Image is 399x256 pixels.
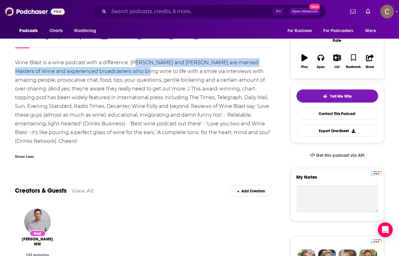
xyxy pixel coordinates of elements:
span: For Business [287,27,312,35]
img: Podchaser Pro [371,239,382,244]
a: Pro website [371,238,382,244]
a: InsightsPodchaser Pro [38,34,69,48]
div: Add Creators [229,185,272,196]
a: Lists4 [182,34,198,48]
button: open menu [15,25,46,37]
a: Contact This Podcast [297,108,378,120]
span: Open Advanced [292,10,318,13]
label: My Notes [297,174,378,185]
span: New [309,4,320,10]
a: Credits1 [150,34,173,48]
a: Get this podcast via API [305,148,370,163]
a: Similar [207,34,222,48]
img: User Profile [380,5,394,18]
img: Podchaser - Follow, Share and Rate Podcasts [5,6,65,17]
a: Reviews2 [116,34,141,48]
div: Search podcasts, credits, & more... [92,4,326,19]
a: Pro website [371,170,382,176]
div: Share [366,65,374,69]
input: Search podcasts, credits, & more... [109,7,273,17]
span: ⌘ K [273,7,284,16]
button: Open AdvancedNew [289,8,321,15]
span: Monitoring [74,27,96,35]
button: Apps [313,50,329,73]
img: Podchaser Pro [371,171,382,176]
button: open menu [283,25,320,37]
button: Show profile menu [380,5,394,18]
div: Play [301,65,308,69]
button: tell me why sparkleTell Me Why [297,89,378,103]
span: Tell Me Why [330,94,352,99]
img: tell me why sparkle [323,94,328,99]
div: Apps [317,65,325,69]
button: open menu [361,25,384,37]
div: List [335,65,340,69]
div: Host [30,230,46,237]
button: List [329,50,345,73]
button: open menu [70,25,104,37]
span: For Podcasters [324,27,354,35]
a: Charts [45,25,67,37]
span: Podcasts [20,27,38,35]
button: Bookmark [345,50,362,73]
button: Play [297,50,313,73]
button: Share [362,50,378,73]
div: Rate [297,34,378,47]
span: More [365,27,376,35]
span: Logged in as clay.bolton [380,5,394,18]
div: Open Intercom Messenger [378,222,393,237]
span: Get this podcast via API [316,153,364,158]
span: Charts [50,27,63,35]
img: Peter Richards MW [24,209,51,235]
a: Creators & Guests [15,187,67,195]
button: Export One-Sheet [297,125,378,137]
a: Show notifications dropdown [363,6,373,17]
div: Wine Blast is a wine podcast with a difference. [PERSON_NAME] and [PERSON_NAME] are married Maste... [15,58,272,146]
a: Peter Richards MW [20,237,55,247]
a: View All [72,187,94,194]
div: Bookmark [346,65,361,69]
button: open menu [320,25,363,37]
a: Episodes155 [77,34,107,48]
span: [PERSON_NAME] MW [20,237,55,247]
a: About [15,34,29,48]
a: Show notifications dropdown [348,6,358,17]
